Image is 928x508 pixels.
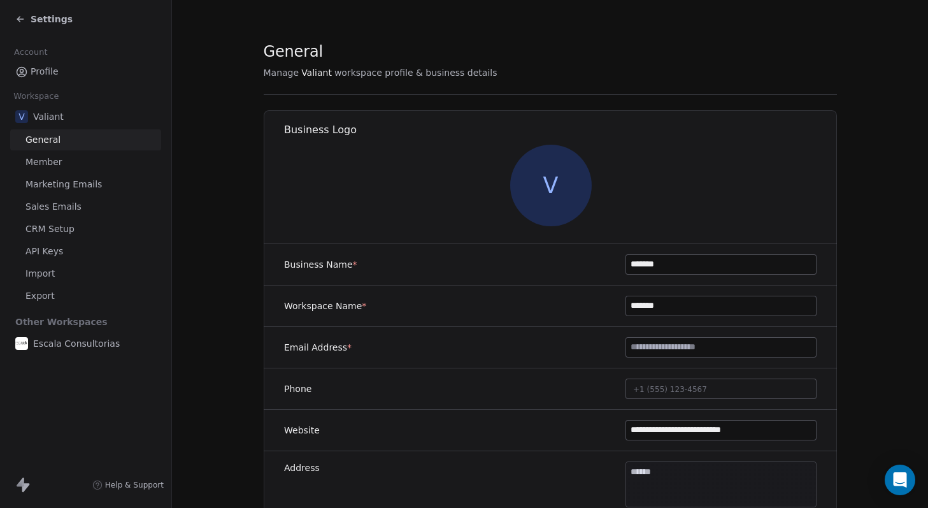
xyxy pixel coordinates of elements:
[301,66,332,79] span: Valiant
[25,133,61,147] span: General
[264,66,299,79] span: Manage
[284,123,838,137] h1: Business Logo
[284,424,320,437] label: Website
[10,263,161,284] a: Import
[625,379,817,399] button: +1 (555) 123-4567
[8,43,53,62] span: Account
[885,465,915,495] div: Open Intercom Messenger
[15,110,28,123] span: V
[33,337,120,350] span: Escala Consultorias
[10,152,161,173] a: Member
[10,174,161,195] a: Marketing Emails
[25,156,62,169] span: Member
[92,480,164,490] a: Help & Support
[284,300,366,312] label: Workspace Name
[633,385,707,394] span: +1 (555) 123-4567
[10,286,161,307] a: Export
[334,66,497,79] span: workspace profile & business details
[284,258,357,271] label: Business Name
[25,245,63,258] span: API Keys
[25,178,102,191] span: Marketing Emails
[25,222,75,236] span: CRM Setup
[10,241,161,262] a: API Keys
[10,196,161,217] a: Sales Emails
[284,461,320,474] label: Address
[10,61,161,82] a: Profile
[25,200,82,214] span: Sales Emails
[284,341,352,354] label: Email Address
[25,289,55,303] span: Export
[284,382,311,395] label: Phone
[25,267,55,280] span: Import
[10,312,113,332] span: Other Workspaces
[8,87,64,106] span: Workspace
[33,110,64,123] span: Valiant
[31,13,73,25] span: Settings
[15,337,28,350] img: LOGO%20ESCALA.png
[31,65,59,78] span: Profile
[10,219,161,240] a: CRM Setup
[105,480,164,490] span: Help & Support
[264,42,324,61] span: General
[510,145,591,226] span: V
[15,13,73,25] a: Settings
[10,129,161,150] a: General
